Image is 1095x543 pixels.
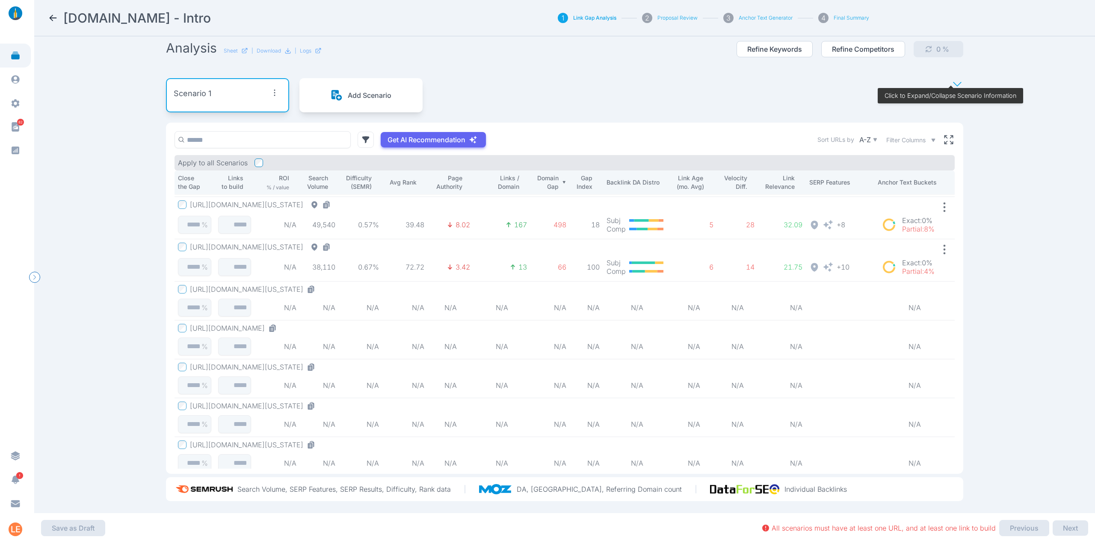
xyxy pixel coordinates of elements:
img: moz_logo.a3998d80.png [479,484,517,494]
button: Final Summary [834,15,869,21]
p: Scenario 1 [174,88,211,100]
button: Get AI Recommendation [381,132,486,147]
button: A-Z [858,134,879,146]
p: Download [257,47,281,54]
div: 4 [818,13,829,23]
div: 1 [558,13,568,23]
div: | [295,47,322,54]
p: Logs [300,47,311,54]
button: 0 % [914,41,963,57]
button: Previous [999,520,1049,536]
span: 82 [17,119,24,126]
button: Link Gap Analysis [573,15,616,21]
div: 3 [723,13,734,23]
button: Filter Columns [886,136,936,144]
p: 0 % [936,45,949,53]
img: semrush_logo.573af308.png [173,481,237,498]
a: Sheet| [224,47,253,54]
label: Sort URLs by [817,135,854,144]
p: Search Volume, SERP Features, SERP Results, Difficulty, Rank data [237,485,451,493]
h2: EconomyBookings.com - Intro [63,10,211,26]
p: DA, [GEOGRAPHIC_DATA], Referring Domain count [517,485,682,493]
button: Save as Draft [41,520,105,536]
span: Filter Columns [886,136,926,144]
button: Refine Competitors [821,41,905,57]
p: Add Scenario [348,91,391,100]
p: Apply to all Scenarios [178,158,248,167]
p: Get AI Recommendation [388,135,465,144]
p: Click to Expand/Collapse Scenario Information [885,91,1016,100]
img: linklaunch_small.2ae18699.png [5,6,26,20]
h2: Analysis [166,40,217,56]
p: Individual Backlinks [784,485,847,493]
button: Next [1053,520,1088,536]
p: All scenarios must have at least one URL, and at least one link to build [772,524,996,532]
p: Sheet [224,47,238,54]
div: 2 [642,13,652,23]
button: Proposal Review [657,15,698,21]
button: Anchor Text Generator [739,15,793,21]
button: Refine Keywords [737,41,813,57]
img: data_for_seo_logo.e5120ddb.png [710,484,784,494]
p: A-Z [859,135,871,144]
button: Add Scenario [331,89,391,101]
